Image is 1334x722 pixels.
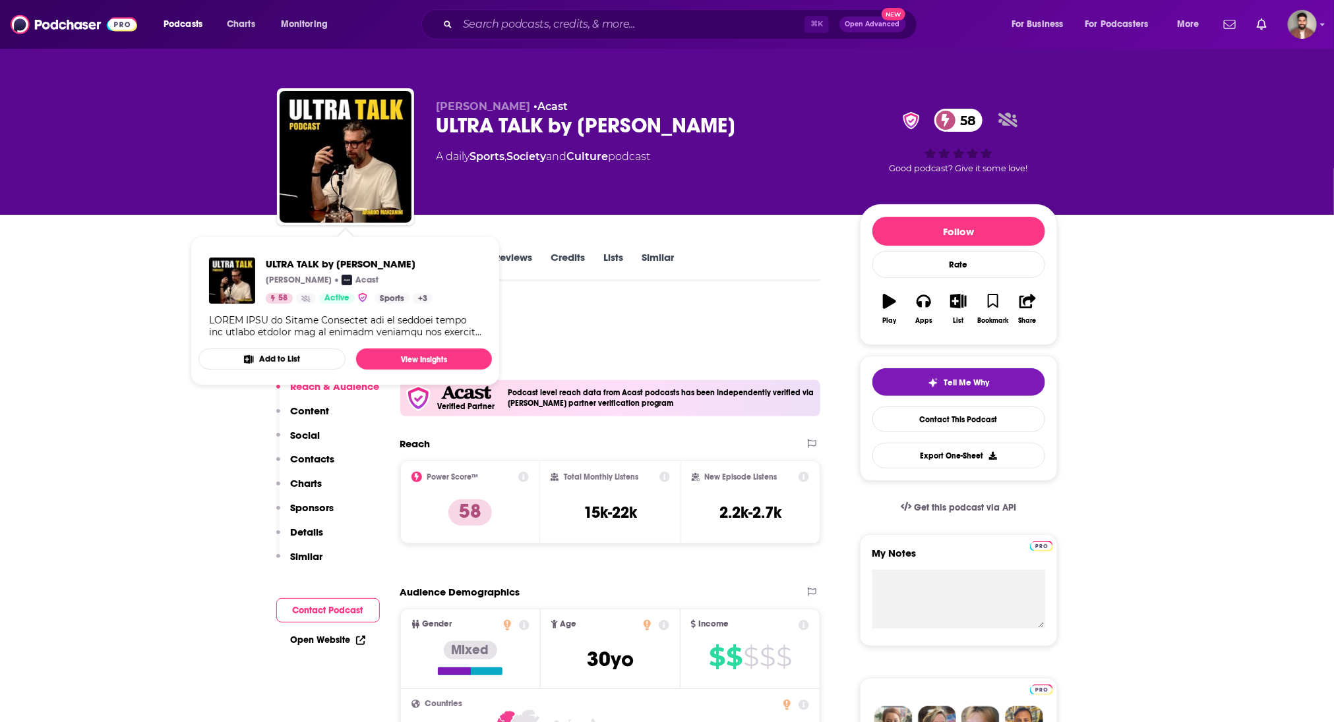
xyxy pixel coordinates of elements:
[1012,15,1064,34] span: For Business
[743,646,758,667] span: $
[872,443,1045,468] button: Export One-Sheet
[603,251,623,281] a: Lists
[872,368,1045,396] button: tell me why sparkleTell Me Why
[278,292,288,305] span: 58
[276,453,335,477] button: Contacts
[760,646,775,667] span: $
[413,293,433,304] a: +3
[1177,15,1199,34] span: More
[266,293,293,304] a: 58
[705,472,777,482] h2: New Episode Listens
[538,100,568,113] a: Acast
[1168,14,1216,35] button: open menu
[839,16,906,32] button: Open AdvancedNew
[198,348,346,370] button: Add to List
[551,251,585,281] a: Credits
[1077,14,1168,35] button: open menu
[907,285,941,333] button: Apps
[1030,682,1053,695] a: Pro website
[470,150,505,163] a: Sports
[276,550,323,574] button: Similar
[872,547,1045,570] label: My Notes
[1288,10,1317,39] button: Show profile menu
[266,258,433,270] a: ULTRA TALK by Arnaud Manzanini
[400,437,431,450] h2: Reach
[356,348,492,370] a: View Insights
[209,258,255,304] img: ULTRA TALK by Arnaud Manzanini
[698,620,729,628] span: Income
[438,403,495,410] h5: Verified Partner
[804,16,829,33] span: ⌘ K
[291,477,322,489] p: Charts
[941,285,975,333] button: List
[280,91,411,223] img: ULTRA TALK by Arnaud Manzanini
[561,620,577,628] span: Age
[1002,14,1080,35] button: open menu
[164,15,202,34] span: Podcasts
[291,526,324,538] p: Details
[899,112,924,129] img: verified Badge
[355,275,379,285] p: Acast
[291,634,365,646] a: Open Website
[266,258,433,270] span: ULTRA TALK by [PERSON_NAME]
[406,385,431,411] img: verfied icon
[342,275,379,285] a: AcastAcast
[342,275,352,285] img: Acast
[1288,10,1317,39] span: Logged in as calmonaghan
[400,586,520,598] h2: Audience Demographics
[872,406,1045,432] a: Contact This Podcast
[1019,317,1037,325] div: Share
[547,150,567,163] span: and
[276,404,330,429] button: Content
[882,317,896,325] div: Play
[584,503,637,522] h3: 15k-22k
[872,251,1045,278] div: Rate
[642,251,674,281] a: Similar
[375,293,409,304] a: Sports
[507,150,547,163] a: Society
[928,377,938,388] img: tell me why sparkle
[266,275,332,285] p: [PERSON_NAME]
[1010,285,1045,333] button: Share
[776,646,791,667] span: $
[564,472,638,482] h2: Total Monthly Listens
[709,646,725,667] span: $
[915,317,932,325] div: Apps
[872,285,907,333] button: Play
[872,217,1045,246] button: Follow
[944,377,989,388] span: Tell Me Why
[437,149,651,165] div: A daily podcast
[276,477,322,501] button: Charts
[845,21,900,28] span: Open Advanced
[914,502,1016,513] span: Get this podcast via API
[276,501,334,526] button: Sponsors
[276,598,380,623] button: Contact Podcast
[890,163,1028,173] span: Good podcast? Give it some love!
[954,317,964,325] div: List
[11,12,137,37] a: Podchaser - Follow, Share and Rate Podcasts
[448,499,492,526] p: 58
[276,429,320,453] button: Social
[1288,10,1317,39] img: User Profile
[437,100,531,113] span: [PERSON_NAME]
[427,472,479,482] h2: Power Score™
[324,292,349,305] span: Active
[444,641,497,659] div: Mixed
[860,100,1058,182] div: verified Badge58Good podcast? Give it some love!
[587,646,634,672] span: 30 yo
[1030,539,1053,551] a: Pro website
[357,292,368,303] img: verified Badge
[977,317,1008,325] div: Bookmark
[1219,13,1241,36] a: Show notifications dropdown
[209,314,481,338] div: LOREM IPSU do Sitame Consectet adi el seddoei tempo inc utlabo etdolor mag al enimadm veniamqu no...
[534,100,568,113] span: •
[276,526,324,550] button: Details
[508,388,816,408] h4: Podcast level reach data from Acast podcasts has been independently verified via [PERSON_NAME] pa...
[1030,541,1053,551] img: Podchaser Pro
[719,503,781,522] h3: 2.2k-2.7k
[227,15,255,34] span: Charts
[1252,13,1272,36] a: Show notifications dropdown
[890,491,1027,524] a: Get this podcast via API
